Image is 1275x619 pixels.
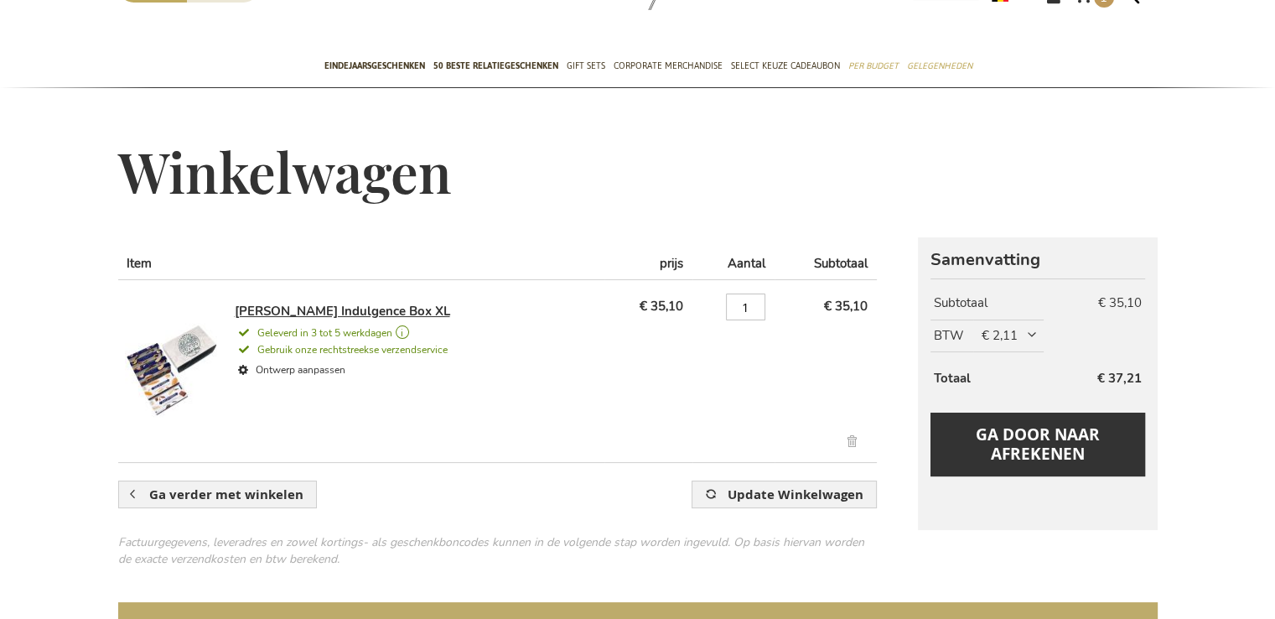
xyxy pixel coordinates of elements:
[930,251,1144,269] strong: Samenvatting
[324,57,425,75] span: Eindejaarsgeschenken
[907,57,972,75] span: Gelegenheden
[848,57,899,75] span: Per Budget
[934,327,964,344] span: BTW
[125,303,217,437] img: Jules Destrooper Indulgence Box XL
[125,303,235,442] a: Jules Destrooper Indulgence Box XL
[235,341,448,357] a: Gebruik onze rechtstreekse verzendservice
[976,424,1100,465] span: Ga door naar afrekenen
[731,57,840,75] span: Select Keuze Cadeaubon
[930,288,1073,319] th: Subtotaal
[118,534,877,568] div: Factuurgegevens, leveradres en zowel kortings- als geschenkboncodes kunnen in de volgende stap wo...
[660,255,683,272] span: prijs
[127,255,152,272] span: Item
[692,481,876,508] button: Update Winkelwagen
[640,298,683,315] span: € 35,10
[824,298,868,315] span: € 35,10
[814,255,868,272] span: Subtotaal
[118,481,317,508] a: Ga verder met winkelen
[728,255,765,272] span: Aantal
[433,57,558,75] span: 50 beste relatiegeschenken
[235,343,448,356] span: Gebruik onze rechtstreekse verzendservice
[235,303,450,320] a: [PERSON_NAME] Indulgence Box XL
[1097,370,1142,387] span: € 37,21
[930,413,1144,476] button: Ga door naar afrekenen
[934,370,971,387] strong: Totaal
[149,486,303,503] span: Ga verder met winkelen
[614,57,723,75] span: Corporate Merchandise
[982,327,1039,345] span: € 2,11
[567,57,605,75] span: Gift Sets
[235,358,598,382] a: Ontwerp aanpassen
[728,486,863,503] span: Update Winkelwagen
[118,135,452,207] span: Winkelwagen
[1098,294,1142,311] span: € 35,10
[235,325,598,341] a: Geleverd in 3 tot 5 werkdagen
